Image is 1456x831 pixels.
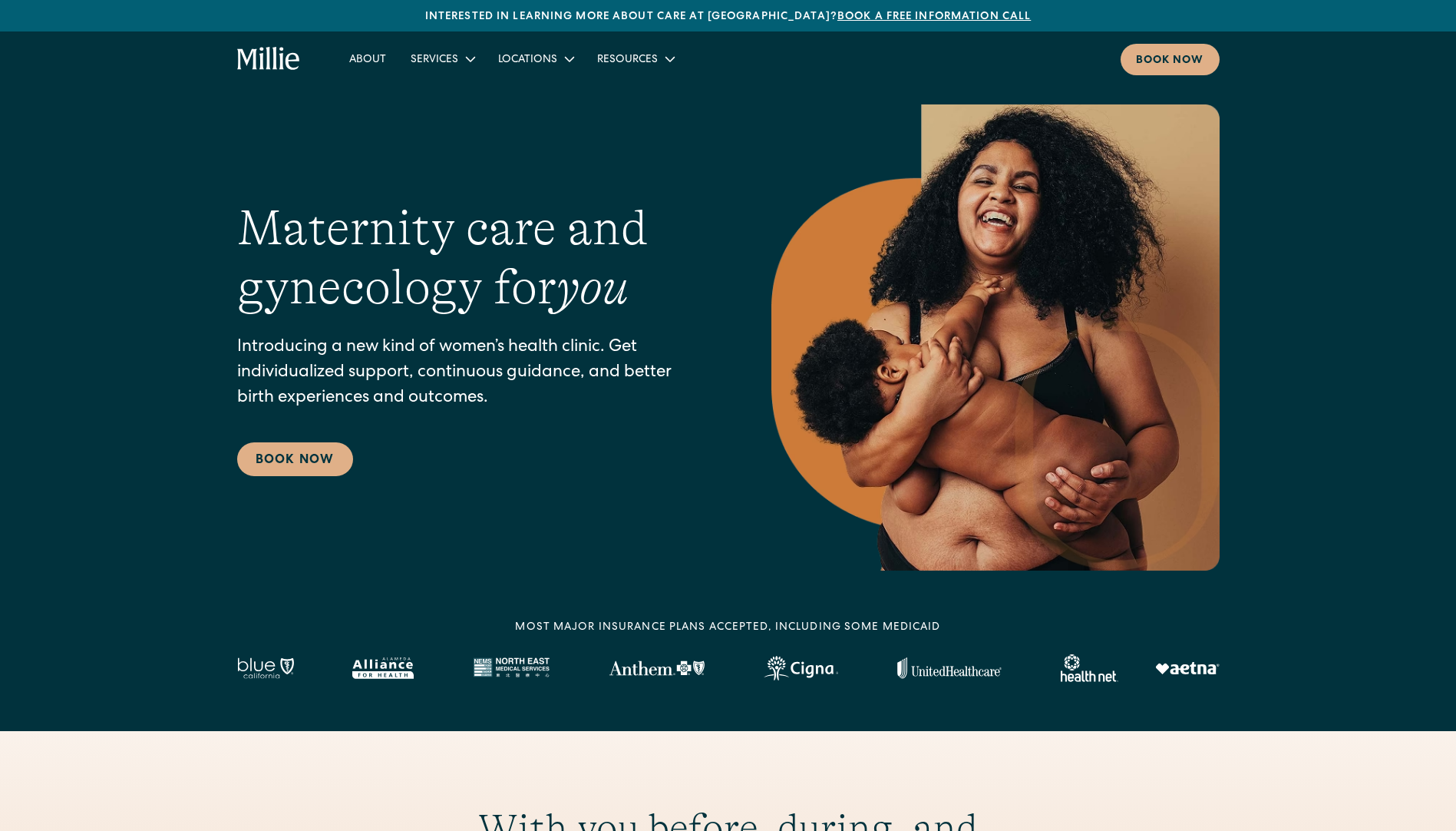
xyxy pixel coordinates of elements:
img: Alameda Alliance logo [352,657,413,679]
div: MOST MAJOR INSURANCE PLANS ACCEPTED, INCLUDING some MEDICAID [515,620,940,636]
div: Resources [597,52,658,68]
img: Blue California logo [237,657,294,679]
a: home [237,47,301,71]
a: Book now [1121,44,1220,75]
img: Healthnet logo [1061,654,1118,682]
div: Resources [585,46,685,71]
div: Book now [1136,53,1204,69]
img: Cigna logo [764,656,838,680]
h1: Maternity care and gynecology for [237,199,710,317]
img: North East Medical Services logo [473,657,550,679]
div: Locations [486,46,585,71]
img: Anthem Logo [609,660,705,676]
em: you [556,260,629,315]
a: Book Now [237,442,353,476]
p: Introducing a new kind of women’s health clinic. Get individualized support, continuous guidance,... [237,336,710,412]
img: Smiling mother with her baby in arms, celebrating body positivity and the nurturing bond of postp... [771,104,1220,571]
div: Locations [498,52,557,68]
div: Services [411,52,458,68]
a: Book a free information call [837,12,1031,22]
img: Aetna logo [1155,662,1220,674]
div: Services [398,46,486,71]
img: United Healthcare logo [897,657,1002,679]
a: About [337,46,398,71]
